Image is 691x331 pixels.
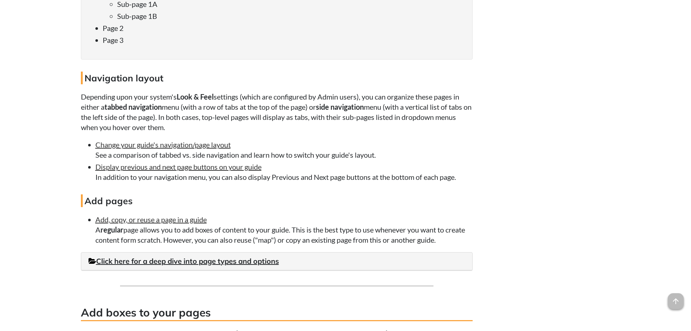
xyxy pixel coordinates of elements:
[95,140,473,160] li: See a comparison of tabbed vs. side navigation and learn how to switch your guide's layout.
[81,92,473,132] p: Depending upon your system's settings (which are configured by Admin users), you can organize the...
[117,11,465,21] li: Sub-page 1B
[668,294,684,303] a: arrow_upward
[103,35,465,45] li: Page 3
[100,225,123,234] strong: regular
[103,23,465,33] li: Page 2
[95,162,473,182] li: In addition to your navigation menu, you can also display Previous and Next page buttons at the b...
[81,305,473,321] h3: Add boxes to your pages
[95,140,231,149] a: Change your guide's navigation/page layout
[668,293,684,309] span: arrow_upward
[177,92,214,101] strong: Look & Feel
[89,257,279,266] a: Click here for a deep dive into page types and options
[104,102,162,111] strong: tabbed navigation
[316,102,364,111] strong: side navigation
[81,72,473,84] h4: Navigation layout
[95,214,473,245] li: A page allows you to add boxes of content to your guide. This is the best type to use whenever yo...
[95,215,207,224] a: Add, copy, or reuse a page in a guide
[81,194,473,207] h4: Add pages
[95,162,262,171] a: Display previous and next page buttons on your guide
